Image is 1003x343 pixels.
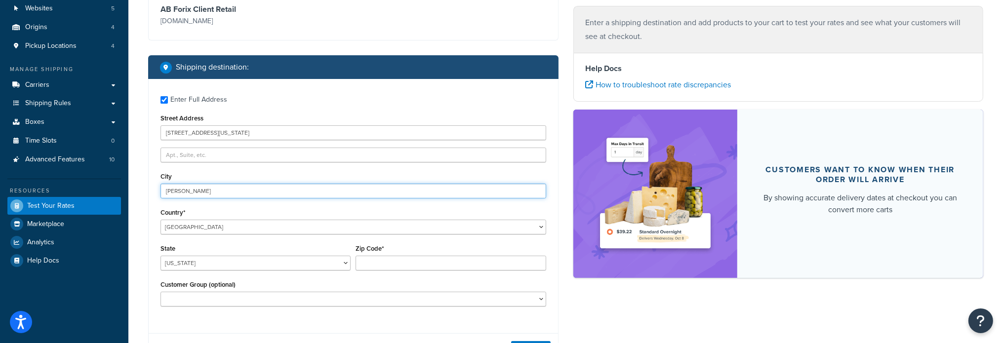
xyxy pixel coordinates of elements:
[7,151,121,169] li: Advanced Features
[25,155,85,164] span: Advanced Features
[160,245,175,252] label: State
[7,187,121,195] div: Resources
[7,37,121,55] a: Pickup Locations4
[7,76,121,94] a: Carriers
[25,137,57,145] span: Time Slots
[176,63,249,72] h2: Shipping destination :
[160,14,351,28] p: [DOMAIN_NAME]
[586,63,971,75] h4: Help Docs
[7,197,121,215] a: Test Your Rates
[7,132,121,150] li: Time Slots
[356,245,384,252] label: Zip Code*
[7,252,121,269] a: Help Docs
[968,308,993,333] button: Open Resource Center
[109,155,115,164] span: 10
[586,79,731,90] a: How to troubleshoot rate discrepancies
[111,137,115,145] span: 0
[160,148,546,162] input: Apt., Suite, etc.
[111,42,115,50] span: 4
[25,23,47,32] span: Origins
[7,151,121,169] a: Advanced Features10
[111,23,115,32] span: 4
[160,96,168,104] input: Enter Full Address
[25,118,44,126] span: Boxes
[7,233,121,251] a: Analytics
[594,124,717,263] img: feature-image-ddt-36eae7f7280da8017bfb280eaccd9c446f90b1fe08728e4019434db127062ab4.png
[160,281,236,288] label: Customer Group (optional)
[7,65,121,74] div: Manage Shipping
[25,81,49,89] span: Carriers
[160,114,203,122] label: Street Address
[160,209,185,216] label: Country*
[761,192,960,216] div: By showing accurate delivery dates at checkout you can convert more carts
[7,37,121,55] li: Pickup Locations
[160,173,172,180] label: City
[7,94,121,113] a: Shipping Rules
[27,257,59,265] span: Help Docs
[25,4,53,13] span: Websites
[7,18,121,37] a: Origins4
[7,113,121,131] a: Boxes
[25,99,71,108] span: Shipping Rules
[27,202,75,210] span: Test Your Rates
[7,215,121,233] a: Marketplace
[761,165,960,185] div: Customers want to know when their order will arrive
[170,93,227,107] div: Enter Full Address
[7,18,121,37] li: Origins
[111,4,115,13] span: 5
[25,42,77,50] span: Pickup Locations
[586,16,971,43] p: Enter a shipping destination and add products to your cart to test your rates and see what your c...
[27,220,64,229] span: Marketplace
[160,4,351,14] h3: AB Forix Client Retail
[7,132,121,150] a: Time Slots0
[27,238,54,247] span: Analytics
